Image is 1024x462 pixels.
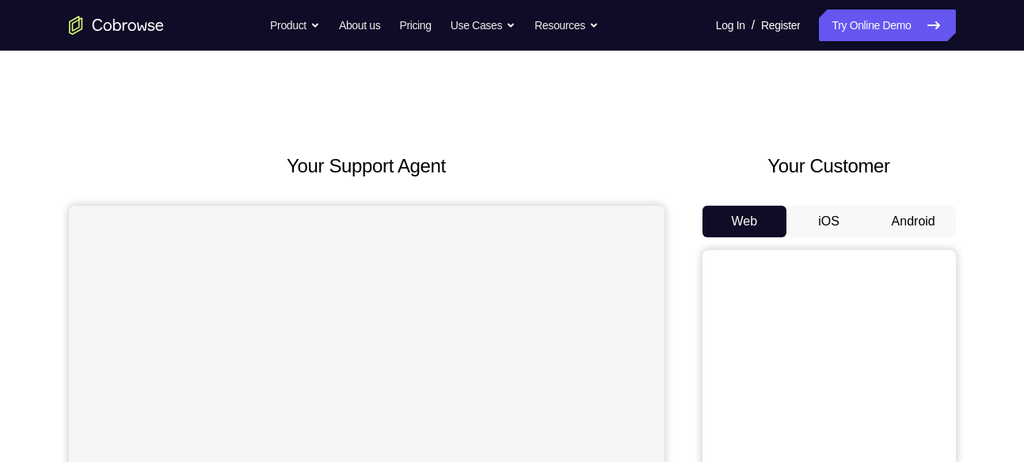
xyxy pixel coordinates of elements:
[761,9,800,41] a: Register
[702,206,787,237] button: Web
[399,9,431,41] a: Pricing
[786,206,871,237] button: iOS
[535,9,599,41] button: Resources
[752,16,755,35] span: /
[819,9,955,41] a: Try Online Demo
[69,152,664,180] h2: Your Support Agent
[716,9,745,41] a: Log In
[451,9,516,41] button: Use Cases
[871,206,956,237] button: Android
[339,9,380,41] a: About us
[270,9,320,41] button: Product
[702,152,956,180] h2: Your Customer
[69,16,164,35] a: Go to the home page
